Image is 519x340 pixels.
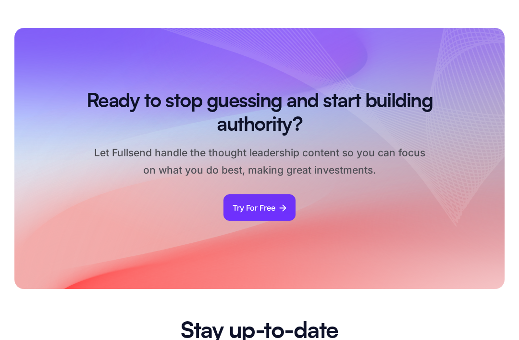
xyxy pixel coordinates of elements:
p: Let Fullsend handle the thought leadership content so you can focus on what you do best, making g... [91,144,428,178]
div: Try For Free [233,201,275,214]
iframe: Drift Widget Chat Controller [471,292,507,328]
a: Try For Free [223,194,296,221]
h2: Ready to stop guessing and start building authority? [67,89,452,137]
